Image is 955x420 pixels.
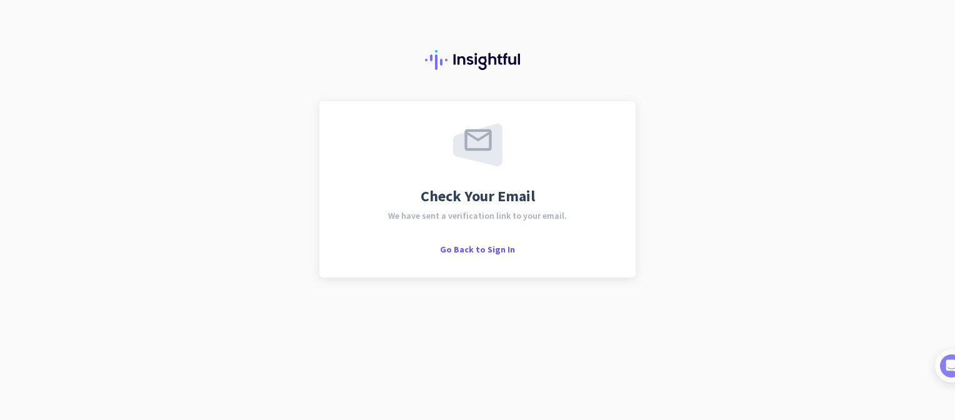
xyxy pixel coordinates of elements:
span: Check Your Email [421,189,535,204]
span: We have sent a verification link to your email. [388,211,567,220]
img: Insightful [425,50,530,70]
img: email-sent [453,124,502,166]
span: Go Back to Sign In [440,244,515,255]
